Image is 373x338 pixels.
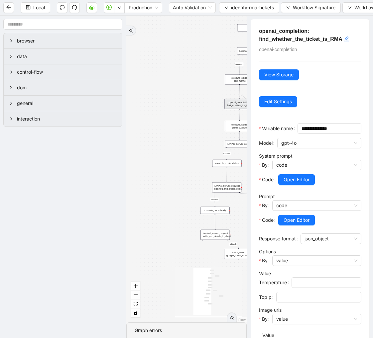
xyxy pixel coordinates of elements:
[17,68,117,76] span: control-flow
[237,47,266,54] div: luminai_server_request:get_requester_name
[262,315,268,323] span: By
[262,176,274,183] span: Code
[344,36,349,42] span: edit
[17,115,117,123] span: interaction
[200,230,230,240] div: luminai_server_request: write_run_details_in_sheetplus-circle
[259,27,361,43] h5: openai_completion: find_whether_the_ticket_is_RMA
[224,99,254,109] div: openai_completion: find_whether_the_ticket_is_RMA
[284,216,310,224] span: Open Editor
[259,194,275,199] label: Prompt
[129,28,133,33] span: double-right
[239,95,258,126] g: Edge from execute_code: parsed_value to openai_completion: find_whether_the_ticket_is_RMA
[228,318,246,322] a: React Flow attribution
[225,121,254,131] div: execute_code: parsed_value
[200,207,230,214] div: execute_code: body
[281,2,341,13] button: downWorkflow Signature
[4,33,122,48] div: browser
[86,2,97,13] button: cloud-server
[200,243,205,248] span: plus-circle
[72,5,77,10] span: redo
[262,257,268,264] span: By
[131,291,140,299] button: zoom out
[293,4,335,11] span: Workflow Signature
[212,182,241,193] div: luminai_server_request: add_tag_and_public_reply
[4,111,122,127] div: interaction
[235,55,243,73] g: Edge from luminai_server_request:get_requester_name to execute_code: comments
[212,160,241,167] div: execute_code: status
[173,3,212,13] span: Auto Validation
[225,140,254,147] div: luminai_server_request:get_ticket
[259,47,297,52] span: openai-completion
[33,4,45,11] span: Local
[131,308,140,317] button: toggle interactivity
[305,234,357,244] span: json_object
[57,2,67,13] button: undo
[259,235,296,242] span: Response format
[6,5,11,10] span: arrow-left
[259,153,293,159] label: System prompt
[259,96,297,107] button: Edit Settings
[106,5,112,10] span: play-circle
[9,54,13,58] span: right
[4,80,122,95] div: dom
[264,98,292,105] span: Edit Settings
[278,174,315,185] button: Open Editor
[286,6,290,10] span: down
[276,201,357,211] span: code
[17,53,117,60] span: data
[237,24,267,32] div: trigger
[259,294,272,301] span: Top p
[276,160,357,170] span: code
[224,249,253,259] div: raise_error: google_sheet_write_failedplus-circle
[9,39,13,43] span: right
[4,64,122,80] div: control-flow
[200,230,230,240] div: luminai_server_request: write_run_details_in_sheet
[281,138,357,148] span: gpt-4o
[26,5,31,10] span: save
[276,256,357,266] span: value
[236,262,241,267] span: plus-circle
[225,74,254,85] div: execute_code: comments
[259,279,287,286] span: Temperature
[9,70,13,74] span: right
[223,148,231,159] g: Edge from luminai_server_request:get_ticket to execute_code: status
[4,96,122,111] div: general
[219,2,279,13] button: downidentify-rma-tickets
[17,37,117,44] span: browser
[259,249,276,254] label: Options
[4,49,122,64] div: data
[89,5,94,10] span: cloud-server
[228,240,239,248] g: Edge from luminai_server_request: write_run_details_in_sheet to raise_error: google_sheet_write_f...
[259,69,299,80] button: View Storage
[135,327,238,334] div: Graph errors
[9,86,13,90] span: right
[276,314,357,324] span: value
[264,71,294,78] span: View Storage
[60,5,65,10] span: undo
[69,2,80,13] button: redo
[114,2,125,13] button: down
[9,101,13,105] span: right
[9,117,13,121] span: right
[229,315,234,320] span: double-right
[131,299,140,308] button: fit view
[259,271,271,276] label: Value
[239,193,314,197] g: Edge from luminai_server_request: add_tag_and_public_reply to raise_error: add_tag_failed
[231,4,274,11] span: identify-rma-tickets
[259,307,282,313] label: Image urls
[210,193,219,206] g: Edge from luminai_server_request: add_tag_and_public_reply to execute_code: body
[262,202,268,209] span: By
[278,215,315,225] button: Open Editor
[227,168,227,182] g: Edge from execute_code: status to luminai_server_request: add_tag_and_public_reply
[262,125,293,132] span: Variable name
[3,2,14,13] button: arrow-left
[348,6,352,10] span: down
